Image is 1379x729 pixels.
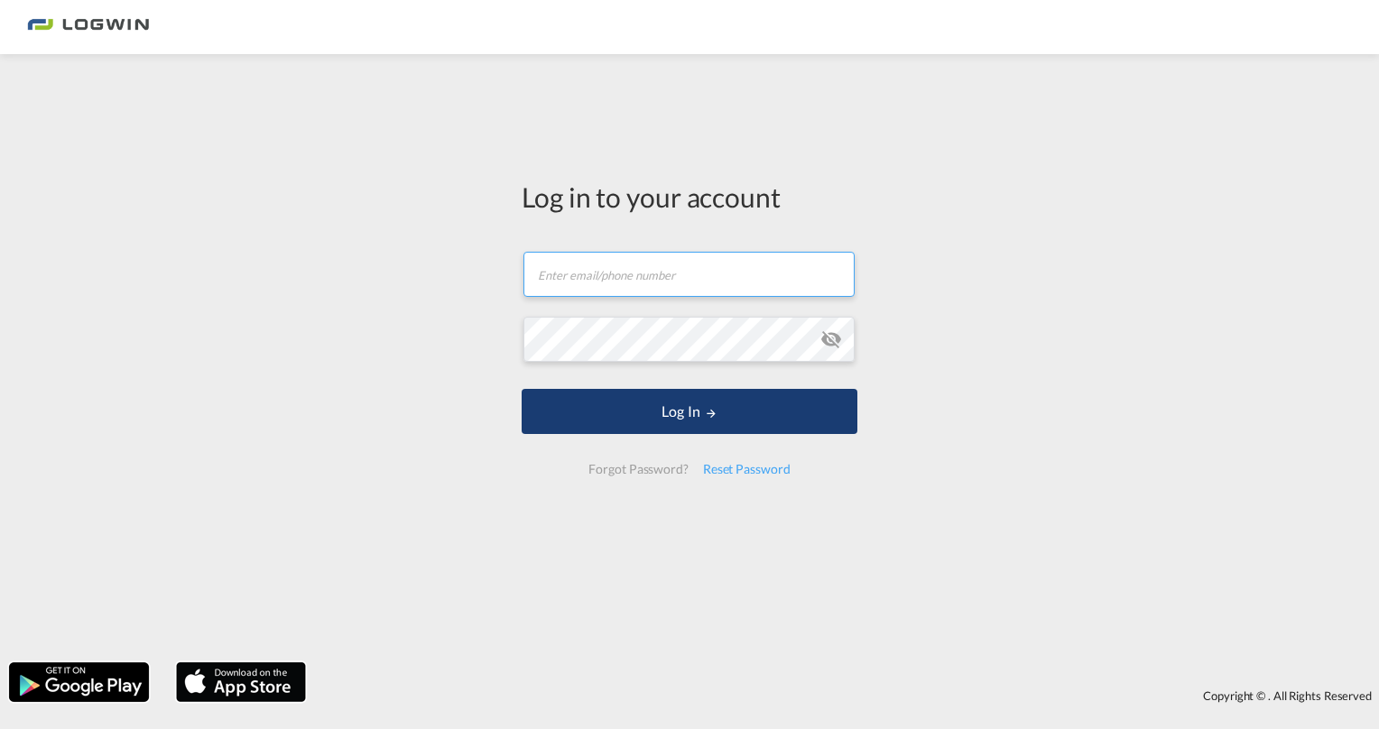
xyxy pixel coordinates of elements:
div: Forgot Password? [581,453,695,485]
div: Log in to your account [522,178,857,216]
div: Reset Password [696,453,798,485]
img: 2761ae10d95411efa20a1f5e0282d2d7.png [27,7,149,48]
div: Copyright © . All Rights Reserved [315,680,1379,711]
md-icon: icon-eye-off [820,328,842,350]
input: Enter email/phone number [523,252,855,297]
button: LOGIN [522,389,857,434]
img: google.png [7,660,151,704]
img: apple.png [174,660,308,704]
